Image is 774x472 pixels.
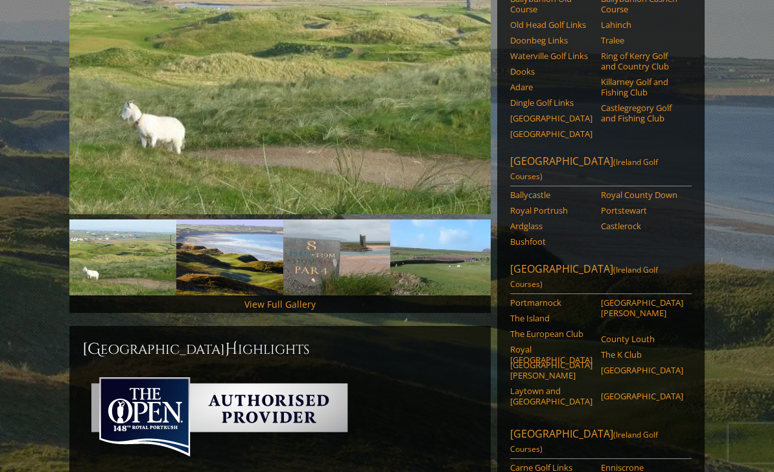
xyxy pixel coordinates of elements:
[510,155,692,187] a: [GEOGRAPHIC_DATA](Ireland Golf Courses)
[601,103,683,125] a: Castlegregory Golf and Fishing Club
[601,221,683,232] a: Castlerock
[601,334,683,345] a: County Louth
[510,206,592,216] a: Royal Portrush
[510,345,592,366] a: Royal [GEOGRAPHIC_DATA]
[601,77,683,99] a: Killarney Golf and Fishing Club
[510,237,592,247] a: Bushfoot
[82,340,478,360] h2: [GEOGRAPHIC_DATA] ighlights
[601,51,683,73] a: Ring of Kerry Golf and Country Club
[601,206,683,216] a: Portstewart
[510,51,592,62] a: Waterville Golf Links
[601,298,683,319] a: [GEOGRAPHIC_DATA][PERSON_NAME]
[510,386,592,408] a: Laytown and [GEOGRAPHIC_DATA]
[244,299,316,311] a: View Full Gallery
[510,82,592,93] a: Adare
[510,427,692,460] a: [GEOGRAPHIC_DATA](Ireland Golf Courses)
[510,20,592,31] a: Old Head Golf Links
[601,391,683,402] a: [GEOGRAPHIC_DATA]
[510,221,592,232] a: Ardglass
[601,20,683,31] a: Lahinch
[510,67,592,77] a: Dooks
[510,129,592,140] a: [GEOGRAPHIC_DATA]
[601,36,683,46] a: Tralee
[510,329,592,340] a: The European Club
[510,314,592,324] a: The Island
[510,298,592,308] a: Portmarnock
[510,262,692,295] a: [GEOGRAPHIC_DATA](Ireland Golf Courses)
[601,366,683,376] a: [GEOGRAPHIC_DATA]
[601,190,683,201] a: Royal County Down
[225,340,238,360] span: H
[510,114,592,124] a: [GEOGRAPHIC_DATA]
[601,350,683,360] a: The K Club
[510,360,592,382] a: [GEOGRAPHIC_DATA][PERSON_NAME]
[510,36,592,46] a: Doonbeg Links
[510,98,592,108] a: Dingle Golf Links
[510,190,592,201] a: Ballycastle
